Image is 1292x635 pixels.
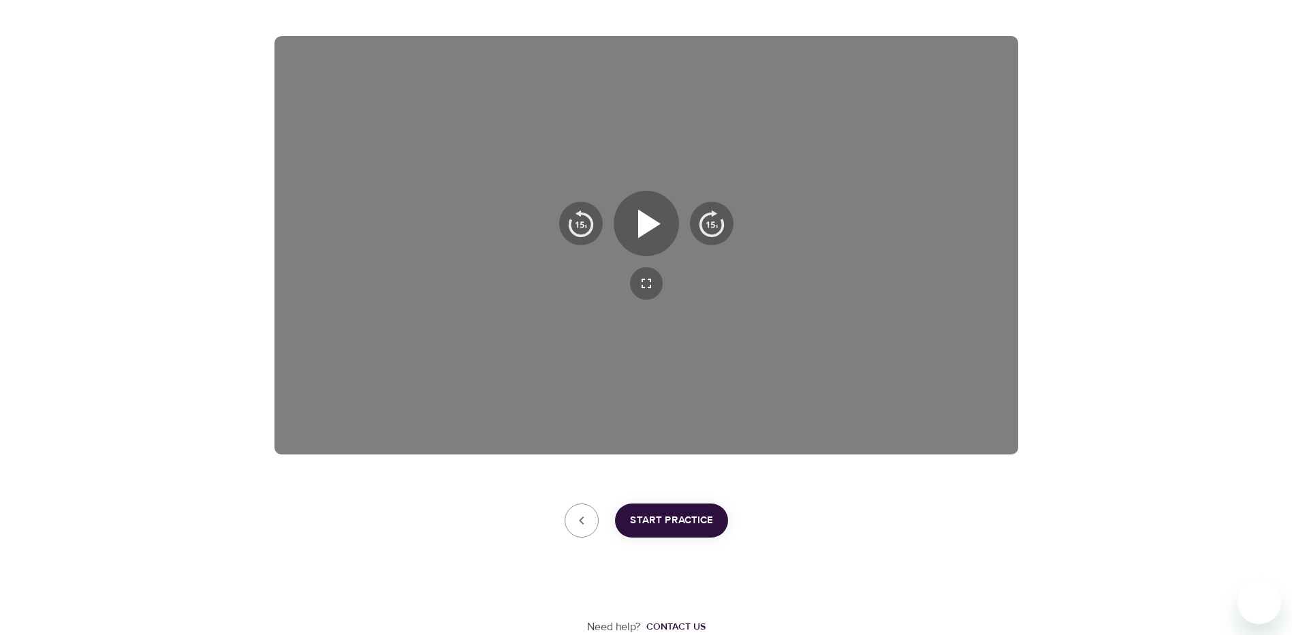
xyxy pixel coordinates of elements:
span: Start Practice [630,512,713,529]
img: 15s_prev.svg [567,210,595,237]
iframe: Button to launch messaging window [1238,580,1281,624]
img: 15s_next.svg [698,210,725,237]
button: Start Practice [615,504,728,538]
a: Contact us [641,620,706,634]
div: Contact us [646,620,706,634]
p: Need help? [587,619,641,635]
